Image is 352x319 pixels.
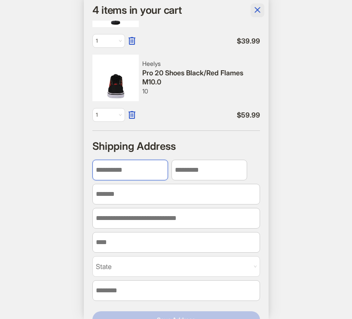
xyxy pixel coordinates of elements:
[92,5,182,16] h1: 4 items in your cart
[92,55,139,101] img: Pro 20 Shoes Black/Red Flames M10.0
[142,111,260,120] span: $ 59.99
[92,160,168,180] input: First Name
[96,34,122,47] span: 1
[96,108,122,121] span: 1
[92,139,176,153] h2: Shipping Address
[142,87,260,95] div: 10
[142,37,260,46] span: $ 39.99
[142,68,260,87] div: Pro 20 Shoes Black/Red Flames M10.0
[142,60,260,68] div: Heelys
